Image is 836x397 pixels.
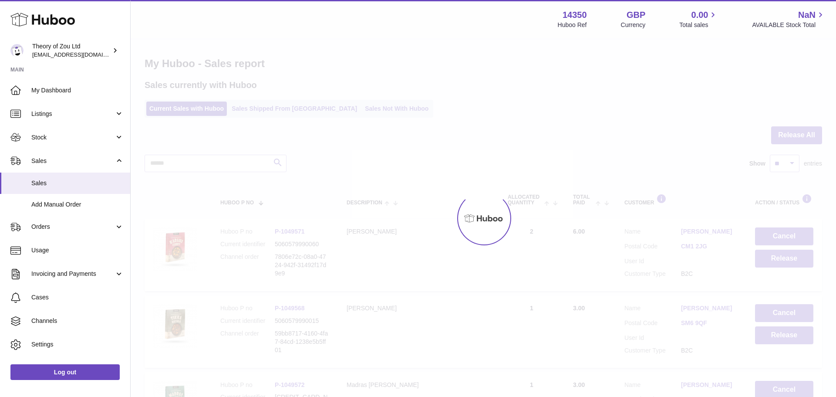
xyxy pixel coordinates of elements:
strong: 14350 [563,9,587,21]
span: Listings [31,110,115,118]
span: Channels [31,317,124,325]
span: Sales [31,157,115,165]
img: internalAdmin-14350@internal.huboo.com [10,44,24,57]
a: NaN AVAILABLE Stock Total [752,9,826,29]
div: Huboo Ref [558,21,587,29]
span: Settings [31,340,124,349]
div: Currency [621,21,646,29]
span: Orders [31,223,115,231]
strong: GBP [627,9,645,21]
span: Stock [31,133,115,142]
a: Log out [10,364,120,380]
span: NaN [798,9,816,21]
a: 0.00 Total sales [679,9,718,29]
span: Invoicing and Payments [31,270,115,278]
span: Total sales [679,21,718,29]
span: Sales [31,179,124,187]
span: 0.00 [691,9,708,21]
span: AVAILABLE Stock Total [752,21,826,29]
span: Usage [31,246,124,254]
div: Theory of Zou Ltd [32,42,111,59]
span: Cases [31,293,124,302]
span: [EMAIL_ADDRESS][DOMAIN_NAME] [32,51,128,58]
span: Add Manual Order [31,200,124,209]
span: My Dashboard [31,86,124,95]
